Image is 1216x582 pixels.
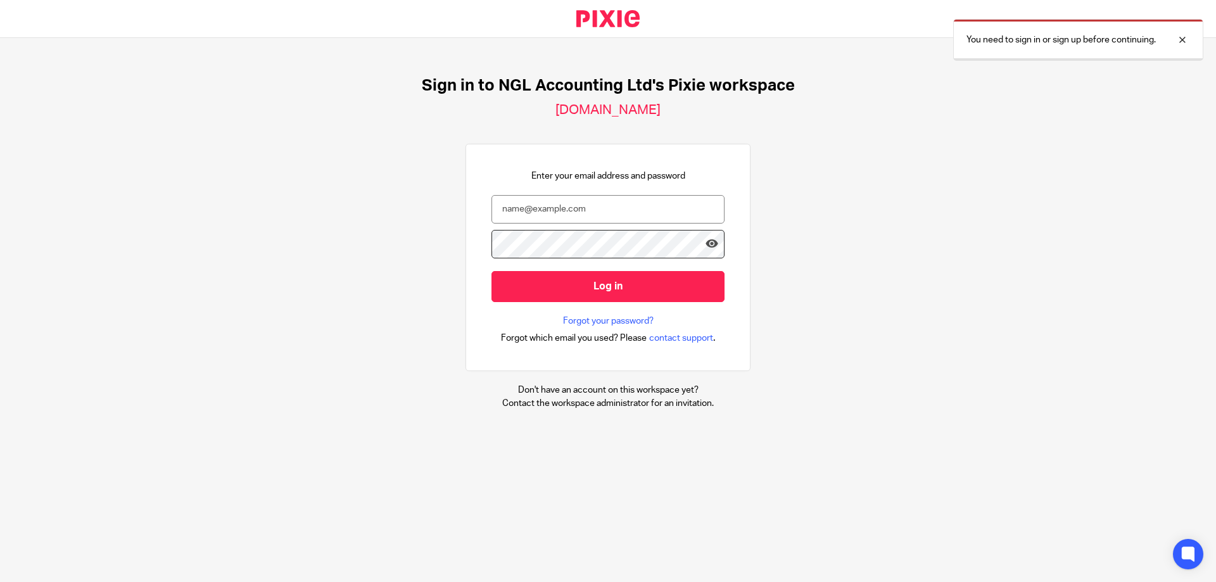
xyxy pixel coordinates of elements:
span: contact support [649,332,713,345]
p: You need to sign in or sign up before continuing. [966,34,1156,46]
span: Forgot which email you used? Please [501,332,647,345]
h2: [DOMAIN_NAME] [555,102,661,118]
p: Enter your email address and password [531,170,685,182]
p: Contact the workspace administrator for an invitation. [502,397,714,410]
a: Forgot your password? [563,315,654,327]
input: Log in [491,271,725,302]
p: Don't have an account on this workspace yet? [502,384,714,396]
div: . [501,331,716,345]
h1: Sign in to NGL Accounting Ltd's Pixie workspace [422,76,795,96]
input: name@example.com [491,195,725,224]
